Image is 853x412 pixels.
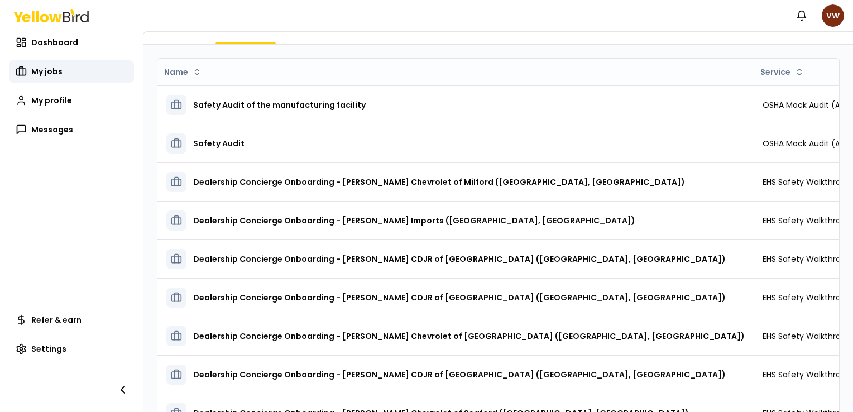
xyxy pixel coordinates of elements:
h3: Dealership Concierge Onboarding - [PERSON_NAME] CDJR of [GEOGRAPHIC_DATA] ([GEOGRAPHIC_DATA], [GE... [193,365,726,385]
h3: Dealership Concierge Onboarding - [PERSON_NAME] Chevrolet of [GEOGRAPHIC_DATA] ([GEOGRAPHIC_DATA]... [193,326,745,346]
h3: Dealership Concierge Onboarding - [PERSON_NAME] CDJR of [GEOGRAPHIC_DATA] ([GEOGRAPHIC_DATA], [GE... [193,249,726,269]
a: Messages [9,118,134,141]
h3: Dealership Concierge Onboarding - [PERSON_NAME] Chevrolet of Milford ([GEOGRAPHIC_DATA], [GEOGRAP... [193,172,685,192]
span: VW [822,4,844,27]
a: Settings [9,338,134,360]
span: Dashboard [31,37,78,48]
h3: Dealership Concierge Onboarding - [PERSON_NAME] Imports ([GEOGRAPHIC_DATA], [GEOGRAPHIC_DATA]) [193,210,635,231]
a: My profile [9,89,134,112]
button: Name [160,63,206,81]
span: Name [164,66,188,78]
span: Refer & earn [31,314,82,325]
a: Refer & earn [9,309,134,331]
span: Messages [31,124,73,135]
h3: Safety Audit of the manufacturing facility [193,95,366,115]
span: My profile [31,95,72,106]
h3: Safety Audit [193,133,245,154]
h3: Dealership Concierge Onboarding - [PERSON_NAME] CDJR of [GEOGRAPHIC_DATA] ([GEOGRAPHIC_DATA], [GE... [193,288,726,308]
button: Service [756,63,808,81]
span: Service [760,66,790,78]
span: My jobs [31,66,63,77]
a: Dashboard [9,31,134,54]
span: Settings [31,343,66,354]
a: My jobs [9,60,134,83]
